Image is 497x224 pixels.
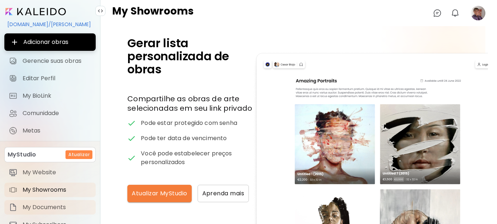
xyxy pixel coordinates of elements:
span: My Showrooms [23,186,91,194]
p: Você pode estabelecer preços personalizados [141,149,259,167]
a: Comunidade iconComunidade [4,106,96,121]
a: itemMy Documents [4,200,96,215]
div: [DOMAIN_NAME]/[PERSON_NAME] [4,18,96,30]
a: completeMy BioLink iconMy BioLink [4,89,96,103]
span: Metas [23,127,91,134]
p: MyStudio [8,150,36,159]
span: My Website [23,169,91,176]
span: Gerencie suas obras [23,57,91,65]
button: Atualizar MyStudio [127,185,191,202]
img: checkmark [127,134,136,143]
img: bellIcon [451,9,460,17]
span: Editar Perfil [23,75,91,82]
h2: Gerar lista personalizada de obras [127,37,259,76]
span: Adicionar obras [10,38,90,46]
p: Pode estar protegido com senha [141,119,237,127]
img: chatIcon [433,9,442,17]
a: itemMy Website [4,165,96,180]
img: Gerencie suas obras icon [9,57,17,65]
img: item [9,168,17,177]
img: Metas icon [9,126,17,135]
span: Atualizar MyStudio [132,189,187,198]
a: itemMy Showrooms [4,183,96,197]
h4: My Showrooms [112,6,194,20]
h6: Atualizar [68,151,90,158]
span: My BioLink [23,92,91,99]
span: My Documents [23,204,91,211]
button: Adicionar obras [4,33,96,51]
img: Editar Perfil icon [9,74,17,83]
p: Pode ter data de vencimento [141,134,227,143]
button: bellIcon [449,7,461,19]
img: My BioLink icon [9,91,17,100]
img: item [9,203,17,212]
img: item [9,186,17,194]
img: checkmark [127,154,136,162]
img: collapse [98,8,103,14]
img: Comunidade icon [9,109,17,118]
h4: Compartilhe as obras de arte selecionadas em seu link privado [127,94,259,113]
span: Aprenda mais [202,190,244,197]
a: Gerencie suas obras iconGerencie suas obras [4,54,96,68]
button: Aprenda mais [198,185,249,202]
a: Editar Perfil iconEditar Perfil [4,71,96,86]
img: checkmark [127,119,136,127]
span: Comunidade [23,110,91,117]
a: completeMetas iconMetas [4,123,96,138]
